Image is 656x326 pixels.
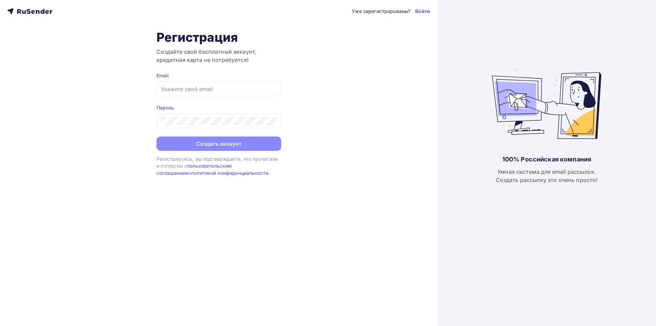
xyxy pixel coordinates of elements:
div: Умная система для email рассылок. Создать рассылку это очень просто! [496,168,598,184]
div: Пароль [156,104,281,111]
div: 100% Российская компания [502,155,591,164]
h3: Создайте свой бесплатный аккаунт, кредитная карта не потребуется! [156,48,281,64]
a: политикой конфиденциальности [191,170,268,176]
h1: Регистрация [156,30,281,45]
div: Email [156,72,281,79]
div: Регистрируясь, вы подтверждаете, что прочитали и согласны с и . [156,156,281,177]
a: Войти [415,8,430,15]
div: Уже зарегистрированы? [352,8,410,15]
button: Создать аккаунт [156,136,281,151]
input: Укажите свой email [161,85,277,93]
a: пользовательским соглашением [156,163,232,175]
